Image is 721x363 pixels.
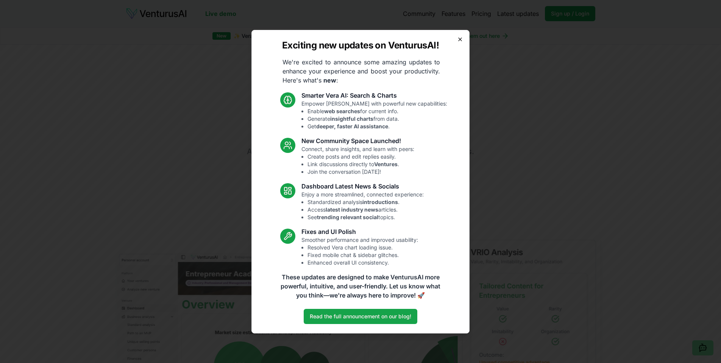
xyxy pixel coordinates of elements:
[307,259,418,266] li: Enhanced overall UI consistency.
[307,198,424,206] li: Standardized analysis .
[276,58,446,85] p: We're excited to announce some amazing updates to enhance your experience and boost your producti...
[301,145,414,176] p: Connect, share insights, and learn with peers:
[307,251,418,259] li: Fixed mobile chat & sidebar glitches.
[324,108,360,114] strong: web searches
[326,206,378,213] strong: latest industry news
[307,213,424,221] li: See topics.
[307,123,447,130] li: Get .
[301,191,424,221] p: Enjoy a more streamlined, connected experience:
[304,309,417,324] a: Read the full announcement on our blog!
[276,273,445,300] p: These updates are designed to make VenturusAI more powerful, intuitive, and user-friendly. Let us...
[301,236,418,266] p: Smoother performance and improved usability:
[301,91,447,100] h3: Smarter Vera AI: Search & Charts
[307,115,447,123] li: Generate from data.
[307,244,418,251] li: Resolved Vera chart loading issue.
[301,100,447,130] p: Empower [PERSON_NAME] with powerful new capabilities:
[301,227,418,236] h3: Fixes and UI Polish
[307,206,424,213] li: Access articles.
[301,136,414,145] h3: New Community Space Launched!
[307,168,414,176] li: Join the conversation [DATE]!
[307,160,414,168] li: Link discussions directly to .
[317,214,378,220] strong: trending relevant social
[362,199,398,205] strong: introductions
[316,123,388,129] strong: deeper, faster AI assistance
[301,182,424,191] h3: Dashboard Latest News & Socials
[374,161,398,167] strong: Ventures
[307,107,447,115] li: Enable for current info.
[323,76,336,84] strong: new
[282,39,439,51] h2: Exciting new updates on VenturusAI!
[307,153,414,160] li: Create posts and edit replies easily.
[330,115,373,122] strong: insightful charts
